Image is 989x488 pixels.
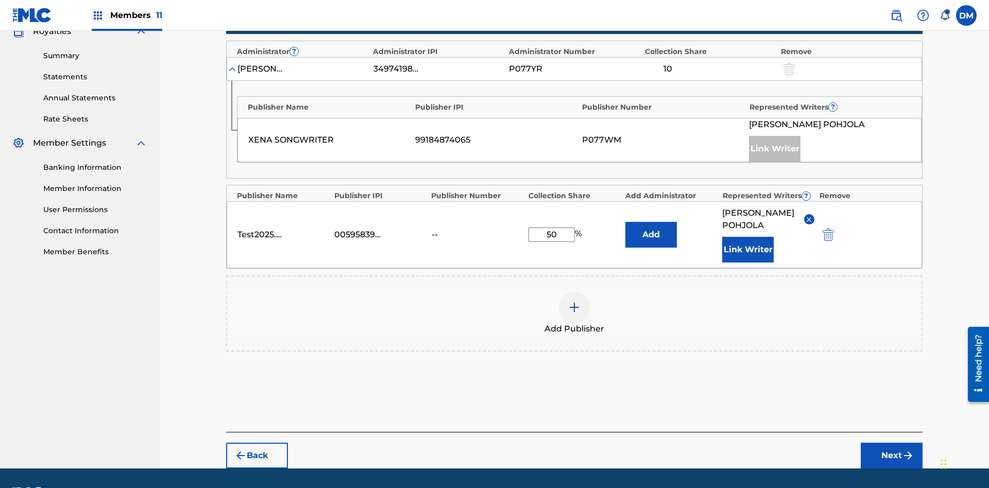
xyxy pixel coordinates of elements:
[781,46,912,57] div: Remove
[960,323,989,407] iframe: Resource Center
[43,225,147,236] a: Contact Information
[625,222,677,248] button: Add
[227,64,237,74] img: expand-cell-toggle
[937,439,989,488] iframe: Chat Widget
[913,5,933,26] div: Help
[43,247,147,257] a: Member Benefits
[645,46,776,57] div: Collection Share
[234,449,247,462] img: 7ee5dd4eb1f8a8e3ef2f.svg
[226,443,288,468] button: Back
[43,50,147,61] a: Summary
[415,102,577,113] div: Publisher IPI
[829,103,837,111] span: ?
[917,9,929,22] img: help
[12,25,25,38] img: Royalties
[568,301,581,313] img: add
[723,190,815,201] div: Represented Writers
[544,323,604,335] span: Add Publisher
[886,5,907,26] a: Public Search
[33,25,71,38] span: Royalties
[43,72,147,82] a: Statements
[575,228,584,242] span: %
[902,449,914,462] img: f7272a7cc735f4ea7f67.svg
[92,9,104,22] img: Top Rightsholders
[156,10,162,20] span: 11
[749,102,912,113] div: Represented Writers
[625,190,718,201] div: Add Administrator
[722,207,796,232] span: [PERSON_NAME] POHJOLA
[110,9,162,21] span: Members
[12,137,25,149] img: Member Settings
[334,190,427,201] div: Publisher IPI
[43,183,147,194] a: Member Information
[820,190,912,201] div: Remove
[373,46,504,57] div: Administrator IPI
[940,10,950,21] div: Notifications
[43,204,147,215] a: User Permissions
[528,190,621,201] div: Collection Share
[956,5,977,26] div: User Menu
[248,102,410,113] div: Publisher Name
[823,229,834,241] img: 12a2ab48e56ec057fbd8.svg
[33,137,106,149] span: Member Settings
[415,134,577,146] div: 99184874065
[12,8,52,23] img: MLC Logo
[861,443,923,468] button: Next
[509,46,640,57] div: Administrator Number
[248,134,410,146] div: XENA SONGWRITER
[43,93,147,103] a: Annual Statements
[43,162,147,173] a: Banking Information
[749,118,865,131] span: [PERSON_NAME] POHJOLA
[237,46,368,57] div: Administrator
[431,190,523,201] div: Publisher Number
[135,25,147,38] img: expand
[802,192,810,200] span: ?
[805,216,813,223] img: remove-from-list-button
[582,134,744,146] div: P077WM
[290,47,298,56] span: ?
[135,137,147,149] img: expand
[941,449,947,480] div: Drag
[237,190,329,201] div: Publisher Name
[43,114,147,125] a: Rate Sheets
[890,9,902,22] img: search
[582,102,744,113] div: Publisher Number
[722,237,774,263] button: Link Writer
